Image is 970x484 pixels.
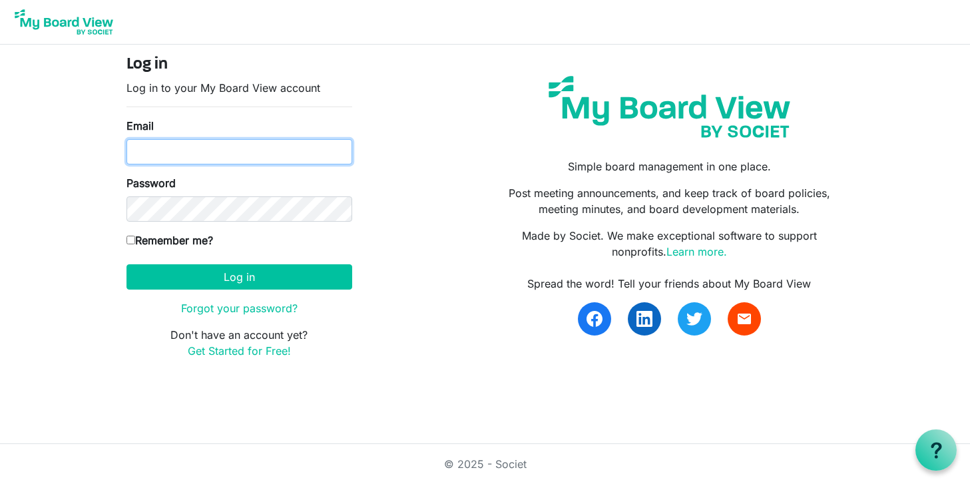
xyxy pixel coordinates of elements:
img: twitter.svg [686,311,702,327]
a: Learn more. [666,245,727,258]
img: facebook.svg [587,311,603,327]
div: Spread the word! Tell your friends about My Board View [495,276,844,292]
a: Get Started for Free! [188,344,291,358]
span: email [736,311,752,327]
label: Email [126,118,154,134]
h4: Log in [126,55,352,75]
p: Made by Societ. We make exceptional software to support nonprofits. [495,228,844,260]
p: Simple board management in one place. [495,158,844,174]
label: Password [126,175,176,191]
img: linkedin.svg [636,311,652,327]
img: my-board-view-societ.svg [539,66,800,148]
a: © 2025 - Societ [444,457,527,471]
input: Remember me? [126,236,135,244]
p: Log in to your My Board View account [126,80,352,96]
a: Forgot your password? [181,302,298,315]
button: Log in [126,264,352,290]
img: My Board View Logo [11,5,117,39]
p: Don't have an account yet? [126,327,352,359]
p: Post meeting announcements, and keep track of board policies, meeting minutes, and board developm... [495,185,844,217]
label: Remember me? [126,232,213,248]
a: email [728,302,761,336]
